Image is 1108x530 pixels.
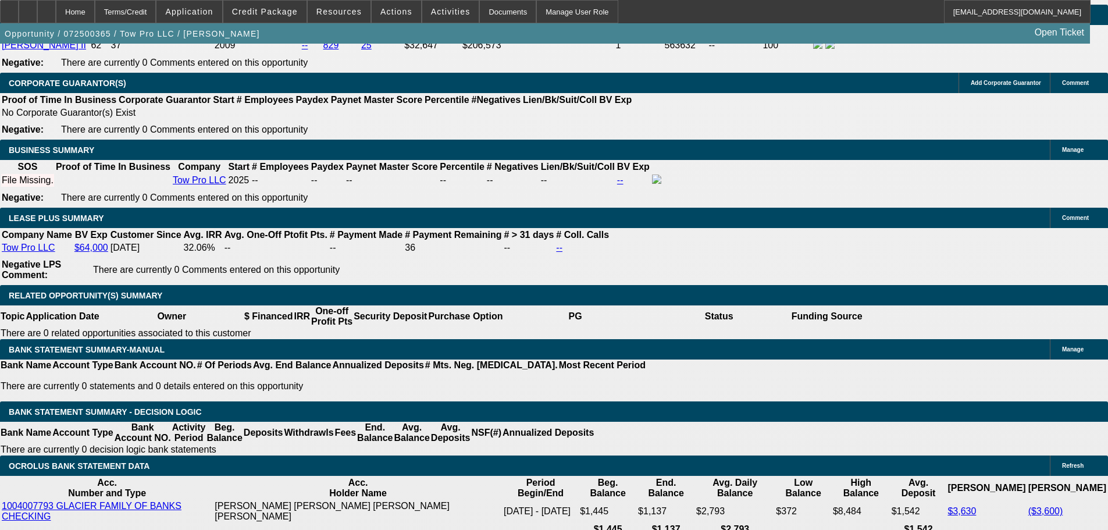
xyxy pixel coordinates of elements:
td: [PERSON_NAME] [PERSON_NAME] [PERSON_NAME] [PERSON_NAME] [214,500,502,522]
span: There are currently 0 Comments entered on this opportunity [61,193,308,202]
b: Paynet Master Score [346,162,437,172]
th: Avg. End Balance [252,360,332,371]
span: Add Corporate Guarantor [971,80,1041,86]
th: One-off Profit Pts [311,305,353,328]
th: Low Balance [775,477,831,499]
b: Start [229,162,250,172]
a: $64,000 [74,243,108,252]
button: Application [156,1,222,23]
th: Period Begin/End [503,477,578,499]
span: OCROLUS BANK STATEMENT DATA [9,461,149,471]
b: Negative: [2,193,44,202]
div: -- [346,175,437,186]
b: Percentile [440,162,484,172]
td: -- [311,174,344,187]
b: Negative LPS Comment: [2,259,61,280]
span: -- [252,175,258,185]
a: Tow Pro LLC [2,243,55,252]
div: -- [440,175,484,186]
td: 1 [615,39,662,52]
a: 25 [361,40,372,50]
b: Avg. IRR [184,230,222,240]
a: 1004007793 GLACIER FAMILY OF BANKS CHECKING [2,501,181,521]
a: $3,630 [947,506,976,516]
th: Beg. Balance [206,422,243,444]
img: facebook-icon.png [813,40,822,49]
td: $8,484 [832,500,890,522]
button: Activities [422,1,479,23]
th: Bank Account NO. [114,422,172,444]
th: Acc. Number and Type [1,477,213,499]
b: # > 31 days [504,230,554,240]
td: -- [708,39,761,52]
td: [DATE] - [DATE] [503,500,578,522]
th: PG [503,305,647,328]
th: Account Type [52,360,114,371]
th: Avg. Deposits [430,422,471,444]
b: Paydex [311,162,344,172]
p: There are currently 0 statements and 0 details entered on this opportunity [1,381,646,392]
th: Bank Account NO. [114,360,197,371]
th: Proof of Time In Business [55,161,171,173]
b: BV Exp [617,162,650,172]
b: BV Exp [75,230,108,240]
th: SOS [1,161,54,173]
td: $372 [775,500,831,522]
td: -- [540,174,615,187]
b: # Employees [237,95,294,105]
a: ($3,600) [1028,506,1063,516]
td: [DATE] [110,242,182,254]
th: High Balance [832,477,890,499]
span: Manage [1062,147,1084,153]
b: BV Exp [599,95,632,105]
td: -- [504,242,555,254]
img: facebook-icon.png [652,175,661,184]
th: Purchase Option [427,305,503,328]
th: Application Date [25,305,99,328]
td: 100 [762,39,811,52]
b: # Payment Made [330,230,402,240]
td: No Corporate Guarantor(s) Exist [1,107,637,119]
td: -- [224,242,328,254]
b: Negative: [2,58,44,67]
b: #Negatives [472,95,521,105]
th: $ Financed [244,305,294,328]
b: Negative: [2,125,44,134]
b: Start [213,95,234,105]
a: -- [617,175,624,185]
span: Bank Statement Summary - Decision Logic [9,407,202,417]
th: End. Balance [357,422,393,444]
span: Opportunity / 072500365 / Tow Pro LLC / [PERSON_NAME] [5,29,260,38]
span: There are currently 0 Comments entered on this opportunity [61,58,308,67]
span: RELATED OPPORTUNITY(S) SUMMARY [9,291,162,300]
th: Most Recent Period [558,360,646,371]
span: There are currently 0 Comments entered on this opportunity [93,265,340,275]
button: Credit Package [223,1,307,23]
span: Credit Package [232,7,298,16]
span: BUSINESS SUMMARY [9,145,94,155]
b: # Coll. Calls [556,230,609,240]
th: # Of Periods [197,360,252,371]
b: # Negatives [487,162,539,172]
th: Avg. Deposit [891,477,946,499]
b: # Employees [252,162,309,172]
td: $1,445 [579,500,636,522]
b: Corporate Guarantor [119,95,211,105]
th: Activity Period [172,422,206,444]
td: 563632 [664,39,707,52]
a: -- [556,243,562,252]
img: linkedin-icon.png [825,40,835,49]
span: Comment [1062,80,1089,86]
span: BANK STATEMENT SUMMARY-MANUAL [9,345,165,354]
div: File Missing. [2,175,54,186]
th: Annualized Deposits [332,360,424,371]
span: Activities [431,7,471,16]
b: Lien/Bk/Suit/Coll [523,95,597,105]
span: CORPORATE GUARANTOR(S) [9,79,126,88]
span: Refresh [1062,463,1084,469]
td: 36 [404,242,502,254]
b: Paynet Master Score [331,95,422,105]
button: Actions [372,1,421,23]
th: Beg. Balance [579,477,636,499]
a: Tow Pro LLC [173,175,226,185]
